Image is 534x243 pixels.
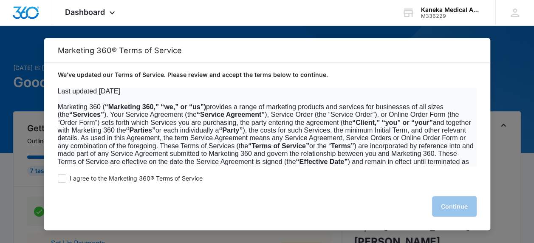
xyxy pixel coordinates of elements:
span: Last updated [DATE] [58,88,120,95]
span: I agree to the Marketing 360® Terms of Service [70,175,203,183]
b: Terms” [331,142,354,150]
span: Marketing 360 ( provides a range of marketing products and services for businesses of all sizes (... [58,103,474,181]
div: account id [421,13,483,19]
button: Continue [432,196,477,217]
b: “Terms of Service” [248,142,309,150]
b: “Client,” “you” or “your” [352,119,432,126]
b: “Services” [69,111,104,118]
b: “Parties” [126,127,155,134]
b: “Party” [219,127,243,134]
p: We’ve updated our Terms of Service. Please review and accept the terms below to continue. [58,71,477,79]
span: Dashboard [65,8,105,17]
b: “Effective Date” [296,158,348,165]
b: “Marketing 360,” “we,” or “us”) [105,103,206,110]
b: “Service Agreement” [197,111,265,118]
div: account name [421,6,483,13]
h2: Marketing 360® Terms of Service [58,46,477,55]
